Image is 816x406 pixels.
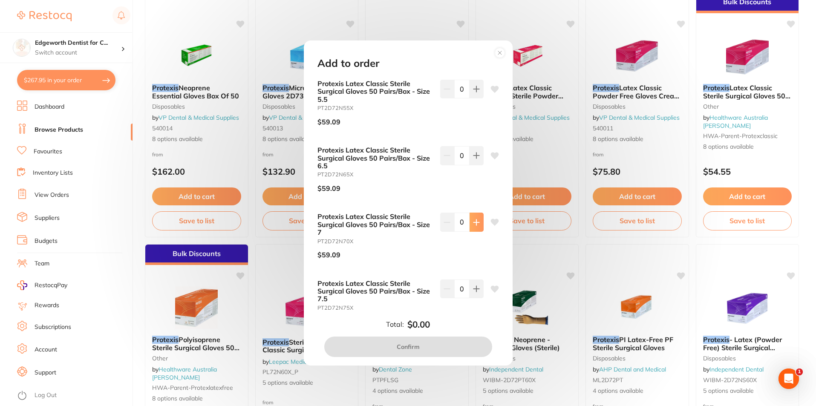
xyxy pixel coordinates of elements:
[317,238,433,245] small: PT2D72N70X
[317,80,433,103] b: Protexis Latex Classic Sterile Surgical Gloves 50 Pairs/Box - Size 5.5
[317,146,433,170] b: Protexis Latex Classic Sterile Surgical Gloves 50 Pairs/Box - Size 6.5
[386,320,404,328] label: Total:
[317,58,379,69] h2: Add to order
[796,369,803,375] span: 1
[317,305,433,311] small: PT2D72N75X
[317,251,340,259] p: $59.09
[317,118,340,126] p: $59.09
[317,105,433,111] small: PT2D72N55X
[317,213,433,236] b: Protexis Latex Classic Sterile Surgical Gloves 50 Pairs/Box - Size 7
[317,279,433,303] b: Protexis Latex Classic Sterile Surgical Gloves 50 Pairs/Box - Size 7.5
[317,171,433,178] small: PT2D72N65X
[779,369,799,389] iframe: Intercom live chat
[324,337,492,357] button: Confirm
[317,184,340,192] p: $59.09
[407,320,430,330] b: $0.00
